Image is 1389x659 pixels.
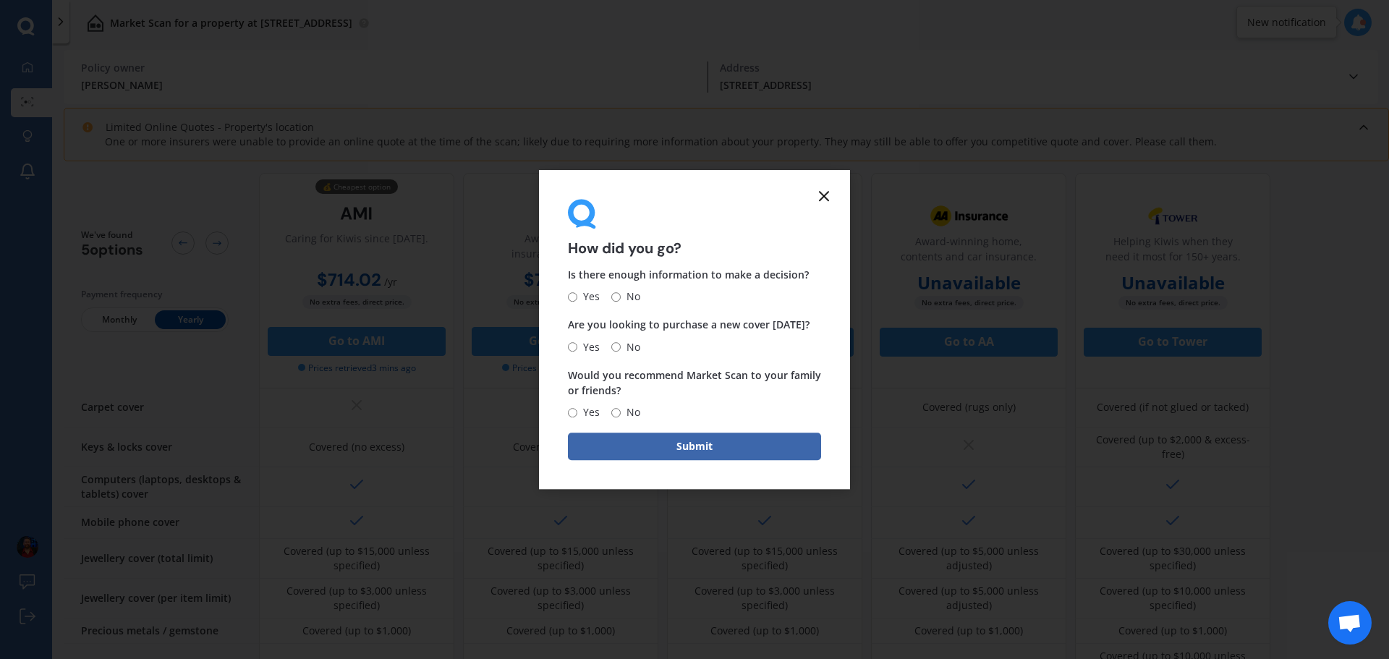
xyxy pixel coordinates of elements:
input: Yes [568,292,577,302]
input: Yes [568,408,577,417]
span: No [621,339,640,356]
input: No [611,292,621,302]
input: Yes [568,342,577,352]
span: Yes [577,289,600,306]
span: Would you recommend Market Scan to your family or friends? [568,368,821,397]
span: No [621,404,640,421]
button: Submit [568,433,821,460]
input: No [611,342,621,352]
span: Yes [577,404,600,421]
span: Yes [577,339,600,356]
a: Open chat [1328,601,1372,645]
span: No [621,289,640,306]
span: Is there enough information to make a decision? [568,268,809,282]
input: No [611,408,621,417]
div: How did you go? [568,199,821,256]
span: Are you looking to purchase a new cover [DATE]? [568,318,810,332]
